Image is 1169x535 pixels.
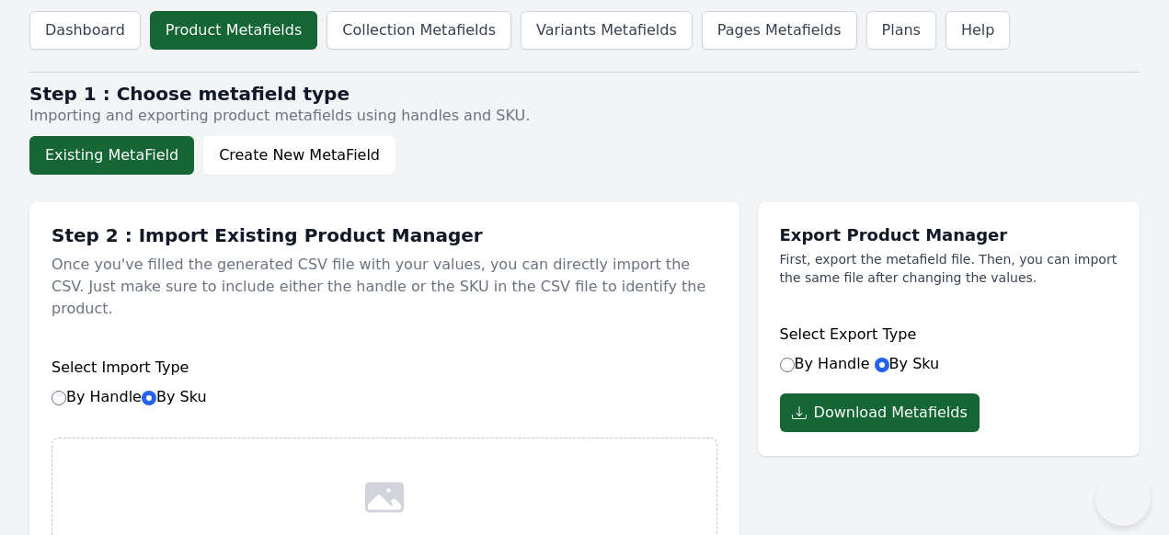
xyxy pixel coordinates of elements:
[52,357,717,379] h6: Select Import Type
[521,11,693,50] a: Variants Metafields
[52,388,207,405] label: By Handle
[946,11,1010,50] a: Help
[29,105,1140,127] p: Importing and exporting product metafields using handles and SKU.
[780,358,795,372] input: By Handle
[29,11,141,50] a: Dashboard
[1095,471,1151,526] iframe: Toggle Customer Support
[29,83,1140,105] h2: Step 1 : Choose metafield type
[875,358,889,372] input: By Sku
[780,355,870,372] label: By Handle
[780,324,1117,346] h6: Select Export Type
[702,11,857,50] a: Pages Metafields
[780,250,1117,287] p: First, export the metafield file. Then, you can import the same file after changing the values.
[780,224,1117,246] h1: Export Product Manager
[52,391,66,405] input: By HandleBy Sku
[780,393,980,432] button: Download Metafields
[29,136,194,175] button: Existing MetaField
[866,11,936,50] a: Plans
[52,224,717,246] h1: Step 2 : Import Existing Product Manager
[327,11,511,50] a: Collection Metafields
[52,246,717,327] p: Once you've filled the generated CSV file with your values, you can directly import the CSV. Just...
[142,391,156,405] input: By Sku
[875,355,940,372] label: By Sku
[142,388,207,405] label: By Sku
[150,11,317,50] a: Product Metafields
[203,136,395,175] button: Create New MetaField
